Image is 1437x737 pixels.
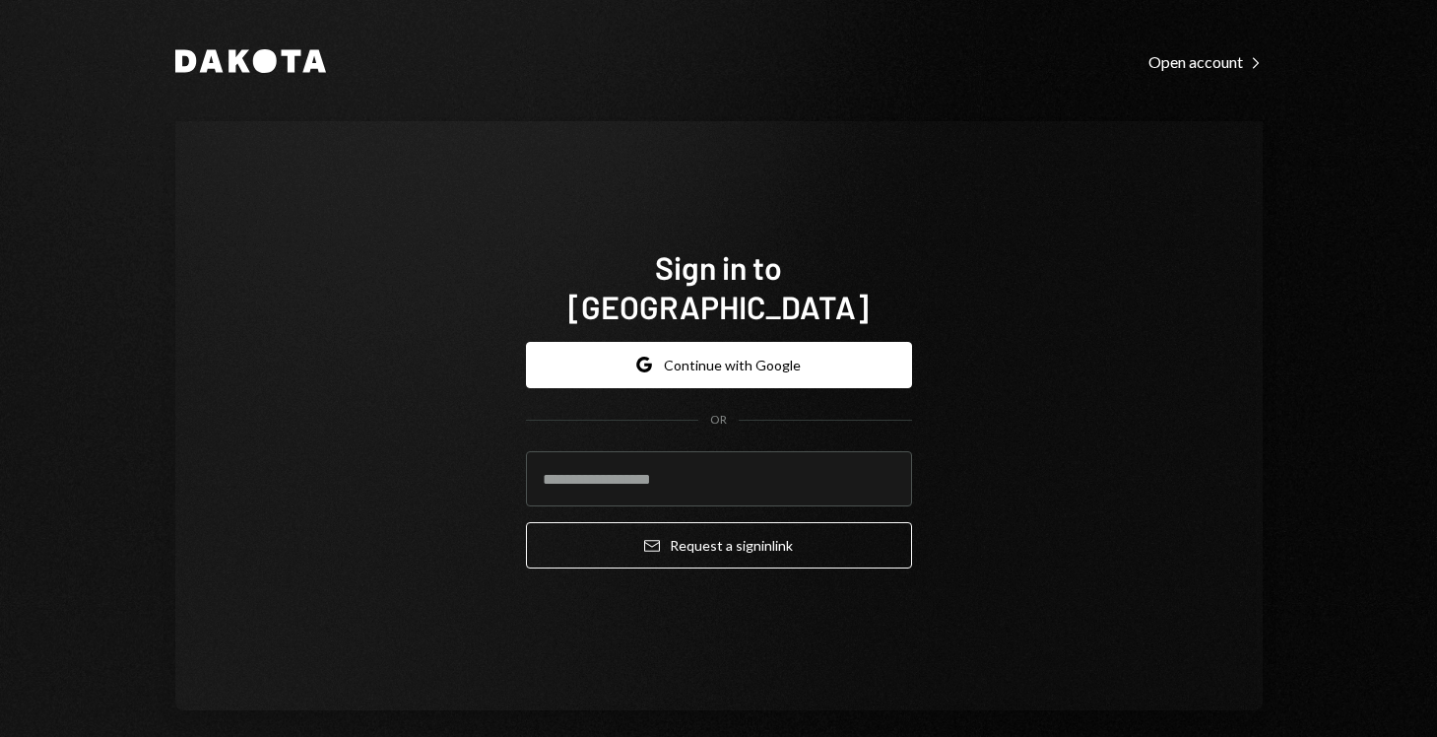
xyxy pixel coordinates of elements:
h1: Sign in to [GEOGRAPHIC_DATA] [526,247,912,326]
button: Request a signinlink [526,522,912,569]
button: Continue with Google [526,342,912,388]
a: Open account [1148,50,1263,72]
div: Open account [1148,52,1263,72]
div: OR [710,412,727,429]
